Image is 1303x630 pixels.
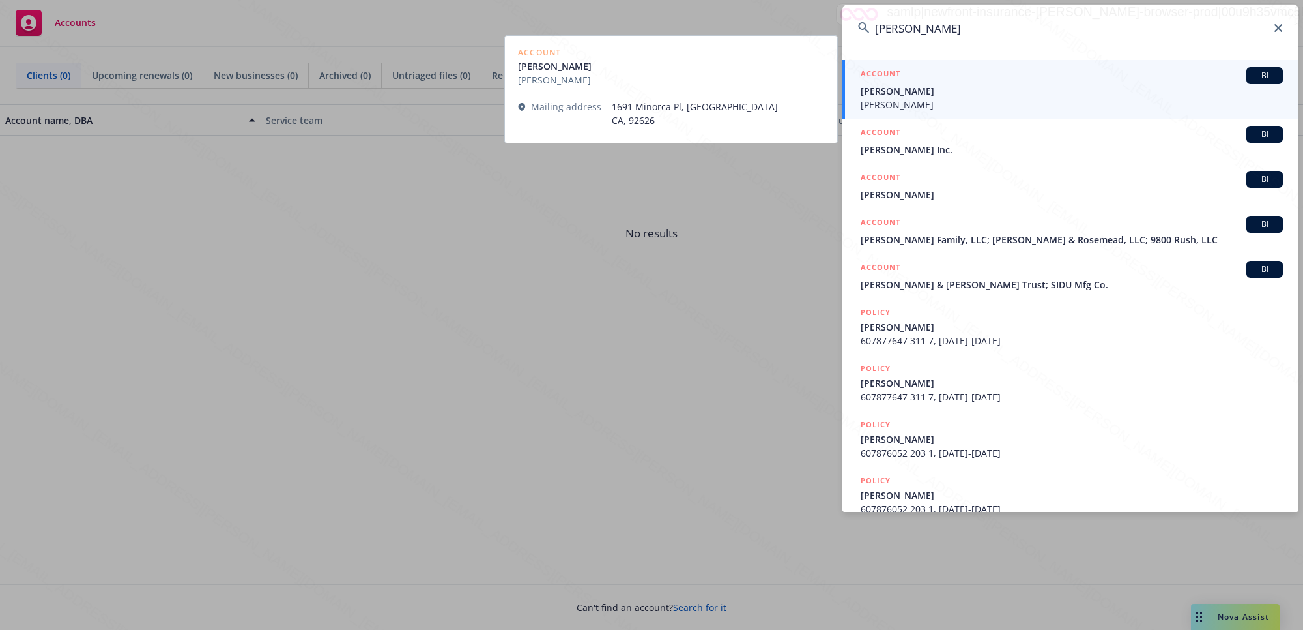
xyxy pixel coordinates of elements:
[861,488,1283,502] span: [PERSON_NAME]
[842,299,1298,355] a: POLICY[PERSON_NAME]607877647 311 7, [DATE]-[DATE]
[861,98,1283,112] span: [PERSON_NAME]
[861,502,1283,516] span: 607876052 203 1, [DATE]-[DATE]
[861,320,1283,334] span: [PERSON_NAME]
[1252,70,1278,82] span: BI
[861,126,900,142] h5: ACCOUNT
[861,376,1283,390] span: [PERSON_NAME]
[842,254,1298,299] a: ACCOUNTBI[PERSON_NAME] & [PERSON_NAME] Trust; SIDU Mfg Co.
[861,188,1283,202] span: [PERSON_NAME]
[861,306,891,319] h5: POLICY
[842,467,1298,523] a: POLICY[PERSON_NAME]607876052 203 1, [DATE]-[DATE]
[861,143,1283,157] span: [PERSON_NAME] Inc.
[842,5,1298,52] input: Search...
[842,355,1298,411] a: POLICY[PERSON_NAME]607877647 311 7, [DATE]-[DATE]
[861,432,1283,446] span: [PERSON_NAME]
[861,216,900,232] h5: ACCOUNT
[1252,128,1278,140] span: BI
[1252,218,1278,230] span: BI
[861,84,1283,98] span: [PERSON_NAME]
[842,164,1298,209] a: ACCOUNTBI[PERSON_NAME]
[861,446,1283,460] span: 607876052 203 1, [DATE]-[DATE]
[842,60,1298,119] a: ACCOUNTBI[PERSON_NAME][PERSON_NAME]
[861,362,891,375] h5: POLICY
[861,474,891,487] h5: POLICY
[861,233,1283,247] span: [PERSON_NAME] Family, LLC; [PERSON_NAME] & Rosemead, LLC; 9800 Rush, LLC
[861,261,900,277] h5: ACCOUNT
[1252,263,1278,275] span: BI
[861,171,900,187] h5: ACCOUNT
[1252,173,1278,185] span: BI
[842,411,1298,467] a: POLICY[PERSON_NAME]607876052 203 1, [DATE]-[DATE]
[861,390,1283,404] span: 607877647 311 7, [DATE]-[DATE]
[842,119,1298,164] a: ACCOUNTBI[PERSON_NAME] Inc.
[861,334,1283,348] span: 607877647 311 7, [DATE]-[DATE]
[861,67,900,83] h5: ACCOUNT
[861,418,891,431] h5: POLICY
[842,209,1298,254] a: ACCOUNTBI[PERSON_NAME] Family, LLC; [PERSON_NAME] & Rosemead, LLC; 9800 Rush, LLC
[861,278,1283,292] span: [PERSON_NAME] & [PERSON_NAME] Trust; SIDU Mfg Co.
